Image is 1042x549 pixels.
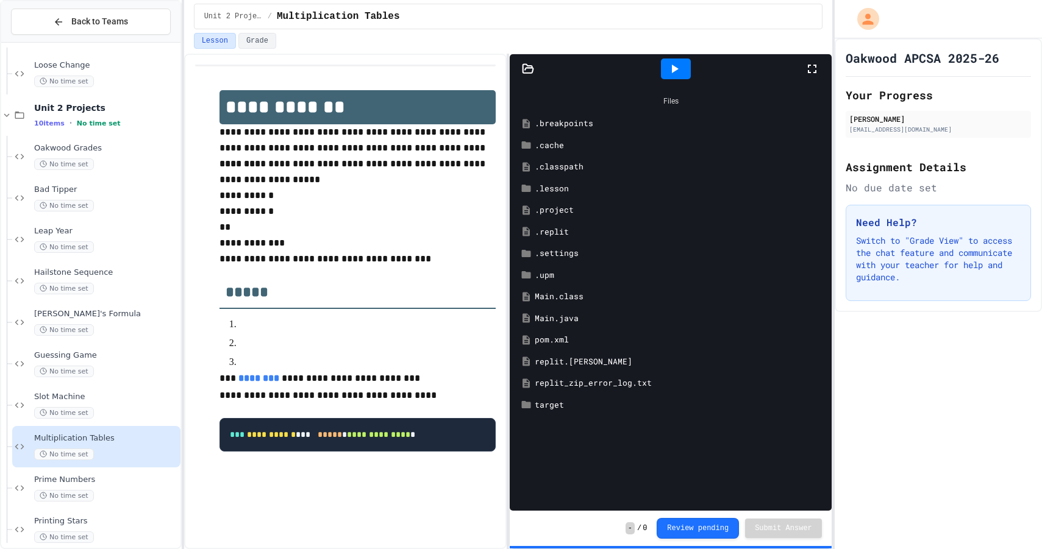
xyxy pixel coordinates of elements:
[77,119,121,127] span: No time set
[34,448,94,460] span: No time set
[34,475,178,485] span: Prime Numbers
[34,392,178,402] span: Slot Machine
[535,183,824,195] div: .lesson
[535,377,824,389] div: replit_zip_error_log.txt
[34,241,94,253] span: No time set
[34,119,65,127] span: 10 items
[34,60,178,71] span: Loose Change
[34,76,94,87] span: No time set
[745,519,822,538] button: Submit Answer
[34,516,178,526] span: Printing Stars
[535,399,824,411] div: target
[34,407,94,419] span: No time set
[849,125,1027,134] div: [EMAIL_ADDRESS][DOMAIN_NAME]
[34,309,178,319] span: [PERSON_NAME]'s Formula
[535,334,824,346] div: pom.xml
[34,490,94,501] span: No time set
[856,235,1021,283] p: Switch to "Grade View" to access the chat feature and communicate with your teacher for help and ...
[846,180,1031,195] div: No due date set
[535,226,824,238] div: .replit
[204,12,263,21] span: Unit 2 Projects
[516,90,826,113] div: Files
[846,158,1031,175] h2: Assignment Details
[34,185,178,195] span: Bad Tipper
[34,366,94,377] span: No time set
[194,33,236,49] button: Lesson
[637,523,641,533] span: /
[657,518,739,539] button: Review pending
[535,118,824,130] div: .breakpoints
[34,324,94,336] span: No time set
[34,143,178,154] span: Oakwood Grades
[34,102,178,113] span: Unit 2 Projects
[535,140,824,152] div: .cache
[535,313,824,325] div: Main.java
[643,523,647,533] span: 0
[238,33,276,49] button: Grade
[34,531,94,543] span: No time set
[71,15,128,28] span: Back to Teams
[34,226,178,236] span: Leap Year
[626,522,635,534] span: -
[535,204,824,216] div: .project
[11,9,171,35] button: Back to Teams
[34,200,94,211] span: No time set
[849,113,1027,124] div: [PERSON_NAME]
[34,283,94,294] span: No time set
[34,350,178,361] span: Guessing Game
[846,87,1031,104] h2: Your Progress
[856,215,1021,230] h3: Need Help?
[846,49,999,66] h1: Oakwood APCSA 2025-26
[535,247,824,260] div: .settings
[268,12,272,21] span: /
[277,9,400,24] span: Multiplication Tables
[34,267,178,278] span: Hailstone Sequence
[34,433,178,444] span: Multiplication Tables
[535,356,824,368] div: replit.[PERSON_NAME]
[34,158,94,170] span: No time set
[535,269,824,282] div: .upm
[535,291,824,303] div: Main.class
[755,523,812,533] span: Submit Answer
[844,5,882,33] div: My Account
[535,161,824,173] div: .classpath
[70,118,72,128] span: •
